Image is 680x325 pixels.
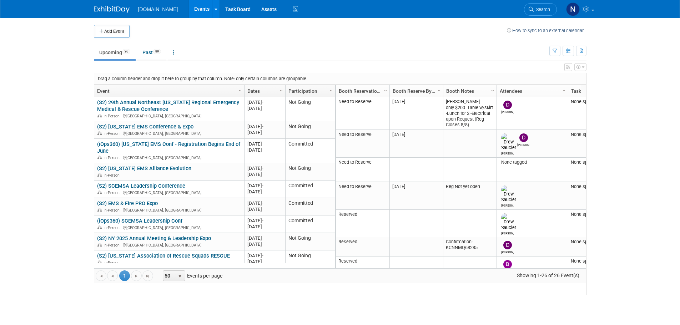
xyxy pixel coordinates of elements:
a: Column Settings [435,85,443,96]
span: Events per page [153,270,230,281]
img: In-Person Event [97,225,102,229]
img: In-Person Event [97,208,102,212]
img: Dave/Rob . [503,101,512,109]
span: Go to the previous page [110,273,115,279]
span: Column Settings [237,88,243,93]
a: Search [524,3,557,16]
div: None specified [571,159,608,165]
div: Drew Saucier [501,203,514,207]
div: [DATE] [247,235,282,241]
span: Column Settings [490,88,495,93]
div: [DATE] [247,165,282,171]
a: Attendees [500,85,563,97]
div: [DATE] [247,130,282,136]
td: Reserved [336,210,389,238]
img: Drew Saucier [501,133,516,151]
img: ExhibitDay [94,6,130,13]
span: - [262,141,263,147]
div: None tagged [499,159,565,165]
a: How to sync to an external calendar... [507,28,586,33]
span: In-Person [104,208,122,213]
td: Need to Reserve [336,158,389,182]
img: In-Person Event [97,114,102,117]
td: Committed [285,139,335,163]
a: Event [97,85,240,97]
button: Add Event [94,25,130,38]
td: Not Going [285,121,335,139]
div: [DATE] [247,99,282,105]
img: Dave/Rob . [519,133,528,142]
div: [DATE] [247,206,282,212]
a: Column Settings [236,85,244,96]
span: In-Person [104,243,122,248]
div: [GEOGRAPHIC_DATA], [GEOGRAPHIC_DATA] [97,242,241,248]
span: Column Settings [383,88,388,93]
a: (S2) EMS & Fire PRO Expo [97,200,158,207]
a: Tasks [571,85,606,97]
img: Drew Saucier [501,213,516,230]
td: Need to Reserve [336,130,389,158]
img: Dave/Rob . [503,241,512,249]
span: In-Person [104,225,122,230]
span: Go to the first page [98,273,104,279]
span: - [262,235,263,241]
div: [GEOGRAPHIC_DATA], [GEOGRAPHIC_DATA] [97,154,241,161]
td: Committed [285,181,335,198]
a: Booth Notes [446,85,492,97]
img: In-Person Event [97,173,102,177]
a: Go to the next page [131,270,142,281]
a: Go to the first page [96,270,106,281]
div: [DATE] [247,141,282,147]
div: [GEOGRAPHIC_DATA], [GEOGRAPHIC_DATA] [97,113,241,119]
div: Drew Saucier [501,151,514,155]
span: Column Settings [561,88,567,93]
div: [DATE] [247,200,282,206]
div: Dave/Rob . [517,142,530,147]
td: Reserved [336,257,389,276]
a: Booth Reservation Status [339,85,385,97]
div: [DATE] [247,183,282,189]
span: 1 [119,270,130,281]
a: (S2) [US_STATE] Association of Rescue Squads RESCUE [97,253,230,259]
img: In-Person Event [97,131,102,135]
td: Need to Reserve [336,97,389,130]
span: In-Person [104,131,122,136]
span: In-Person [104,173,122,178]
span: 89 [153,49,161,54]
div: None specified [571,239,608,245]
div: [DATE] [247,123,282,130]
td: [PERSON_NAME] only-$200 -Table w/skirt -Lunch for 2 -Electrical upon Request (Reg Closes 8/8) [443,97,497,130]
span: In-Person [104,260,122,265]
td: Not Going [285,163,335,181]
td: Not Going [285,233,335,250]
span: 50 [163,271,175,281]
a: (iOps360) [US_STATE] EMS Conf - Registration Begins End of June [97,141,240,154]
td: [DATE] [389,182,443,210]
span: 26 [122,49,130,54]
div: [DATE] [247,189,282,195]
span: select [177,274,183,279]
a: (S2) [US_STATE] EMS Alliance Evolution [97,165,191,172]
img: In-Person Event [97,243,102,247]
img: In-Person Event [97,156,102,159]
span: - [262,183,263,188]
td: [DATE] [389,97,443,130]
a: Go to the previous page [107,270,118,281]
div: [GEOGRAPHIC_DATA], [GEOGRAPHIC_DATA] [97,130,241,136]
a: Upcoming26 [94,46,136,59]
a: Column Settings [560,85,568,96]
div: None specified [571,132,608,137]
a: (S2) [US_STATE] EMS Conference & Expo [97,123,193,130]
div: [DATE] [247,259,282,265]
div: [DATE] [247,253,282,259]
span: In-Person [104,114,122,118]
img: In-Person Event [97,260,102,264]
span: Column Settings [328,88,334,93]
a: Past89 [137,46,166,59]
div: None specified [571,258,608,264]
span: Showing 1-26 of 26 Event(s) [510,270,586,280]
div: [DATE] [247,218,282,224]
a: Column Settings [489,85,497,96]
span: In-Person [104,191,122,195]
a: Column Settings [277,85,285,96]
